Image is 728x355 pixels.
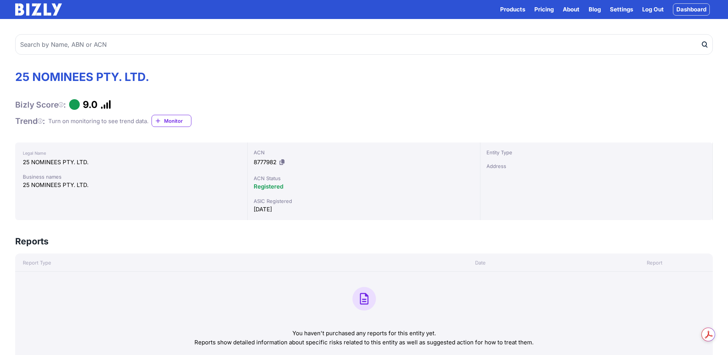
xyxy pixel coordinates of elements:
div: Legal Name [23,149,240,158]
div: Turn on monitoring to see trend data. [48,117,148,126]
div: ACN [254,149,474,156]
h3: Reports [15,235,49,247]
div: Address [486,162,706,170]
h1: 25 NOMINEES PTY. LTD. [15,70,713,84]
div: Report Type [15,259,364,266]
span: 8777982 [254,158,276,166]
a: Dashboard [673,3,710,16]
h1: 9.0 [83,99,98,110]
div: 25 NOMINEES PTY. LTD. [23,181,240,190]
span: Monitor [164,117,191,125]
div: ACN Status [254,174,474,182]
input: Search by Name, ABN or ACN [15,34,713,55]
h1: Trend : [15,116,45,126]
a: Log Out [642,5,664,14]
span: Registered [254,183,283,190]
p: Reports show detailed information about specific risks related to this entity as well as suggeste... [21,338,707,347]
a: Monitor [152,115,191,127]
a: About [563,5,580,14]
a: Blog [589,5,601,14]
div: Entity Type [486,149,706,156]
div: [DATE] [254,205,474,214]
button: Products [500,5,525,14]
div: ASIC Registered [254,197,474,205]
div: Report [597,259,713,266]
p: You haven't purchased any reports for this entity yet. [21,329,707,338]
div: Business names [23,173,240,181]
h1: Bizly Score : [15,100,66,110]
a: Pricing [534,5,554,14]
div: Date [364,259,597,266]
div: 25 NOMINEES PTY. LTD. [23,158,240,167]
a: Settings [610,5,633,14]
